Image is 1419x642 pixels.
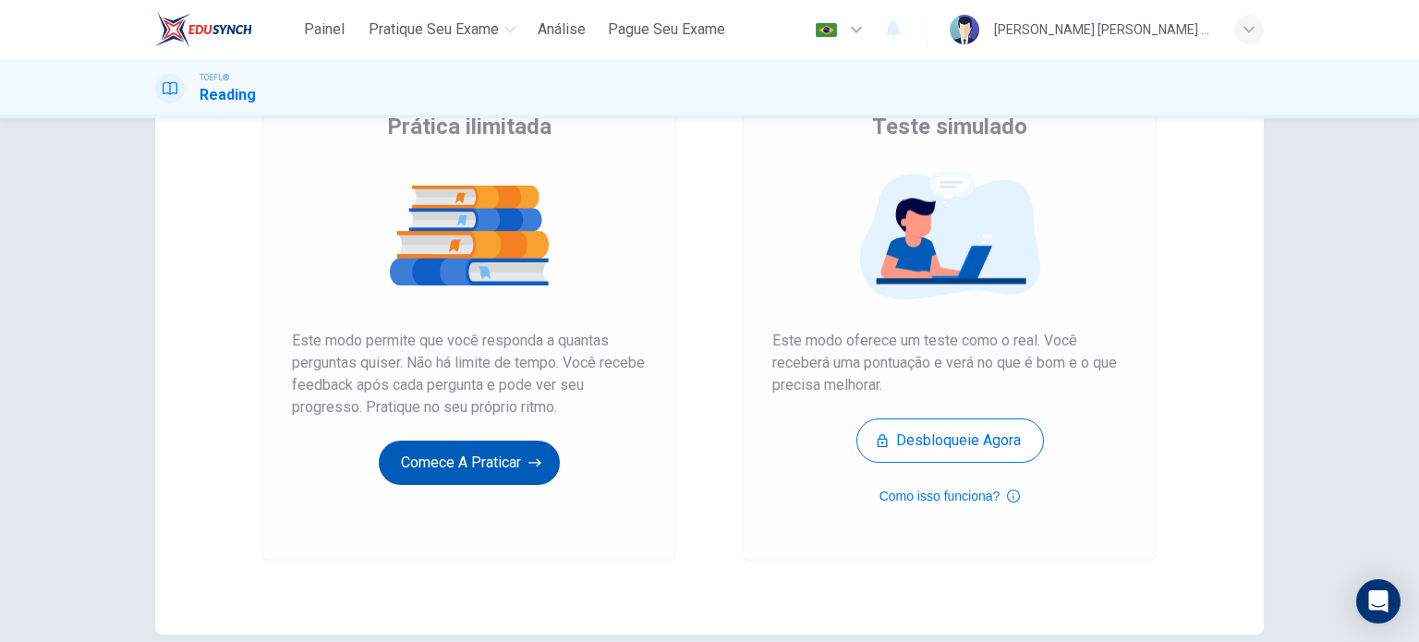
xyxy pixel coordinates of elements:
[856,418,1044,463] button: Desbloqueie agora
[379,441,560,485] button: Comece a praticar
[295,13,354,46] button: Painel
[600,13,733,46] button: Pague Seu Exame
[530,13,593,46] button: Análise
[361,13,523,46] button: Pratique seu exame
[772,330,1127,396] span: Este modo oferece um teste como o real. Você receberá uma pontuação e verá no que é bom e o que p...
[369,18,499,41] span: Pratique seu exame
[155,11,252,48] img: EduSynch logo
[538,18,586,41] span: Análise
[950,15,979,44] img: Profile picture
[1356,579,1401,624] div: Open Intercom Messenger
[879,485,1021,507] button: Como isso funciona?
[200,84,256,106] h1: Reading
[815,23,838,37] img: pt
[994,18,1212,41] div: [PERSON_NAME] [PERSON_NAME] [PERSON_NAME]
[155,11,295,48] a: EduSynch logo
[200,71,229,84] span: TOEFL®
[608,18,725,41] span: Pague Seu Exame
[872,112,1027,141] span: Teste simulado
[292,330,647,418] span: Este modo permite que você responda a quantas perguntas quiser. Não há limite de tempo. Você rece...
[387,112,552,141] span: Prática ilimitada
[304,18,345,41] span: Painel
